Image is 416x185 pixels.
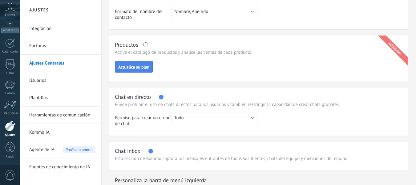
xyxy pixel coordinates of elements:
li: Kommo IA [20,124,101,141]
span: Pruébalo ahora! [63,146,95,153]
a: Actualice su plan [115,64,153,69]
a: Usuarios [29,72,95,89]
div: Chat inbox [115,147,140,154]
li: Agente de IA [20,141,101,158]
li: Usuarios [20,72,101,89]
li: Ajustes Generales [20,55,101,72]
li: Herramientas de comunicación [20,107,101,124]
span: Nombre, Apellido [174,9,208,15]
span: Actualice su plan [118,65,149,69]
div: Personaliza la barra de menú izquierda [115,177,207,184]
div: Correo [1,91,19,95]
div: Active el catálogo de productos y analice las ventas de cada producto. [115,49,403,55]
div: Chat en directo [115,93,151,100]
a: Plantillas [29,89,95,107]
button: Actualice su plan [115,61,153,73]
div: Productos [115,41,138,48]
a: Facturas [29,37,95,55]
button: Todo [171,112,257,123]
div: Estadísticas [1,111,19,116]
div: WhatsApp [1,27,19,33]
p: Puede prohibir el uso de chats directos para los usuarios y también restringir la capacidad de cr... [115,102,403,107]
li: Integración [20,20,101,37]
a: Herramientas de comunicación [29,107,95,124]
div: Listas [1,71,19,75]
td: Formato del nombre del contacto [115,6,171,25]
li: Plantillas [20,89,101,107]
a: Fuentes de conocimiento de IA [29,158,95,176]
div: Calendario [1,50,19,54]
span: Todo [174,115,184,121]
div: Ayuda [1,155,19,159]
li: Facturas [20,37,101,55]
li: Fuentes de conocimiento de IA [20,158,101,175]
a: Ajustes Generales [29,55,95,72]
span: Agente de IA [29,141,55,158]
div: actualizar [377,30,414,67]
a: Integración [29,20,95,37]
a: Agente de IAPruébalo ahora! [29,141,95,158]
button: Nombre, Apellido [171,6,257,17]
p: Esta sección de Kommo captura los mensajes entrantes de todas sus fuentes, chats del equipo y men... [115,156,403,162]
td: Permiso para crear un grupo de chat [115,112,171,131]
div: Ajustes [1,133,19,137]
a: Kommo IA [29,124,95,141]
span: Cuenta [5,13,15,17]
